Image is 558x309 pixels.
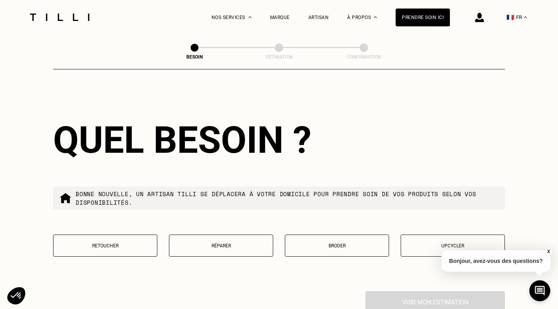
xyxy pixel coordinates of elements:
img: Logo du service de couturière Tilli [27,14,92,21]
button: X [544,247,552,256]
img: icône connexion [475,13,484,22]
p: Bonne nouvelle, un artisan tilli se déplacera à votre domicile pour prendre soin de vos produits ... [76,190,499,207]
p: Bonjour, avez-vous des questions? [441,250,551,272]
div: Estimation [240,54,318,60]
a: Marque [270,15,290,20]
p: Broder [289,243,385,249]
p: Réparer [173,243,269,249]
img: menu déroulant [524,16,527,18]
img: Menu déroulant [248,16,251,18]
p: Retoucher [57,243,153,249]
img: Menu déroulant à propos [374,16,377,18]
a: Artisan [308,15,329,20]
img: commande à domicile [59,192,72,204]
button: Retoucher [53,235,157,257]
button: Broder [285,235,389,257]
span: 🇫🇷 [506,14,514,21]
div: Confirmation [325,54,403,60]
div: Besoin [156,54,233,60]
button: Réparer [169,235,273,257]
button: Upcycler [401,235,505,257]
a: Prendre soin ici [396,9,450,26]
div: Quel besoin ? [53,118,505,162]
p: Upcycler [405,243,501,249]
